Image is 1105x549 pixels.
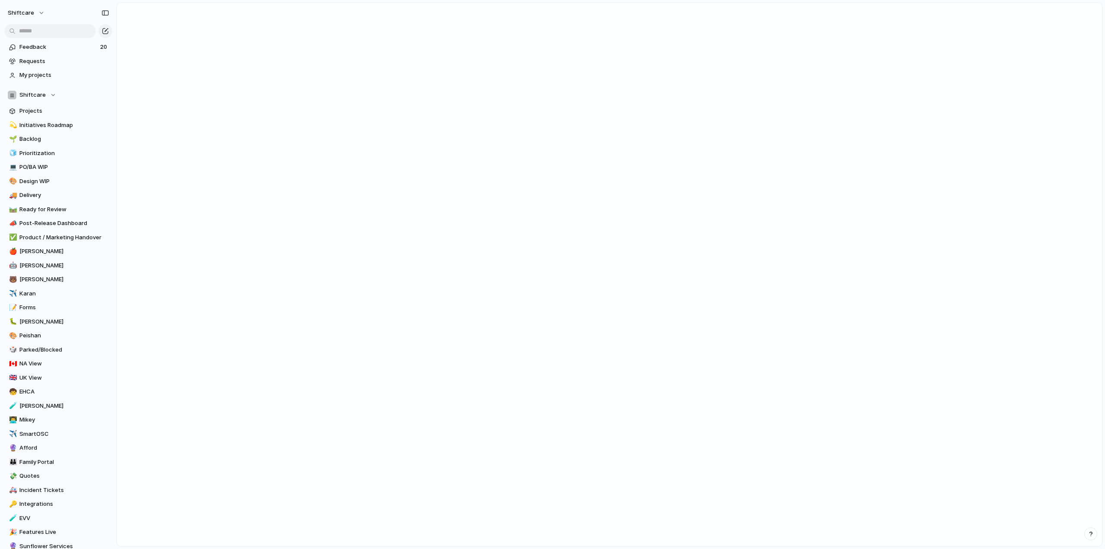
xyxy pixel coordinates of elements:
[19,458,109,466] span: Family Portal
[19,261,109,270] span: [PERSON_NAME]
[8,247,16,256] button: 🍎
[8,205,16,214] button: 🛤️
[9,176,15,186] div: 🎨
[9,387,15,397] div: 🧒
[19,331,109,340] span: Peishan
[9,415,15,425] div: 👨‍💻
[8,346,16,354] button: 🎲
[8,135,16,143] button: 🌱
[19,387,109,396] span: EHCA
[4,512,112,525] a: 🧪EVV
[8,149,16,158] button: 🧊
[4,428,112,441] a: ✈️SmartOSC
[4,231,112,244] div: ✅Product / Marketing Handover
[19,121,109,130] span: Initiatives Roadmap
[8,163,16,171] button: 💻
[19,402,109,410] span: [PERSON_NAME]
[8,331,16,340] button: 🎨
[19,374,109,382] span: UK View
[9,148,15,158] div: 🧊
[19,233,109,242] span: Product / Marketing Handover
[8,514,16,523] button: 🧪
[4,526,112,539] a: 🎉Features Live
[8,317,16,326] button: 🐛
[4,498,112,511] a: 🔑Integrations
[4,357,112,370] div: 🇨🇦NA View
[9,247,15,257] div: 🍎
[8,233,16,242] button: ✅
[19,135,109,143] span: Backlog
[8,444,16,452] button: 🔮
[19,486,109,495] span: Incident Tickets
[9,429,15,439] div: ✈️
[19,528,109,536] span: Features Live
[19,500,109,508] span: Integrations
[4,385,112,398] a: 🧒EHCA
[4,259,112,272] a: 🤖[PERSON_NAME]
[8,275,16,284] button: 🐻
[8,289,16,298] button: ✈️
[9,457,15,467] div: 👪
[8,500,16,508] button: 🔑
[4,161,112,174] div: 💻PO/BA WIP
[8,374,16,382] button: 🇬🇧
[4,470,112,482] div: 💸Quotes
[8,430,16,438] button: ✈️
[4,400,112,413] a: 🧪[PERSON_NAME]
[19,71,109,79] span: My projects
[19,444,109,452] span: Afford
[19,163,109,171] span: PO/BA WIP
[19,317,109,326] span: [PERSON_NAME]
[4,441,112,454] a: 🔮Afford
[9,303,15,313] div: 📝
[19,177,109,186] span: Design WIP
[8,177,16,186] button: 🎨
[4,301,112,314] a: 📝Forms
[19,43,98,51] span: Feedback
[9,471,15,481] div: 💸
[9,219,15,228] div: 📣
[8,191,16,200] button: 🚚
[9,331,15,341] div: 🎨
[4,189,112,202] a: 🚚Delivery
[4,203,112,216] a: 🛤️Ready for Review
[4,41,112,54] a: Feedback20
[8,219,16,228] button: 📣
[4,315,112,328] a: 🐛[PERSON_NAME]
[19,472,109,480] span: Quotes
[9,485,15,495] div: 🚑
[4,413,112,426] a: 👨‍💻Mikey
[9,134,15,144] div: 🌱
[4,133,112,146] a: 🌱Backlog
[4,55,112,68] a: Requests
[4,245,112,258] a: 🍎[PERSON_NAME]
[4,329,112,342] a: 🎨Peishan
[19,275,109,284] span: [PERSON_NAME]
[9,499,15,509] div: 🔑
[4,147,112,160] a: 🧊Prioritization
[4,119,112,132] a: 💫Initiatives Roadmap
[19,247,109,256] span: [PERSON_NAME]
[4,175,112,188] a: 🎨Design WIP
[4,6,49,20] button: shiftcare
[4,69,112,82] a: My projects
[19,289,109,298] span: Karan
[9,373,15,383] div: 🇬🇧
[4,105,112,117] a: Projects
[4,273,112,286] a: 🐻[PERSON_NAME]
[4,343,112,356] div: 🎲Parked/Blocked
